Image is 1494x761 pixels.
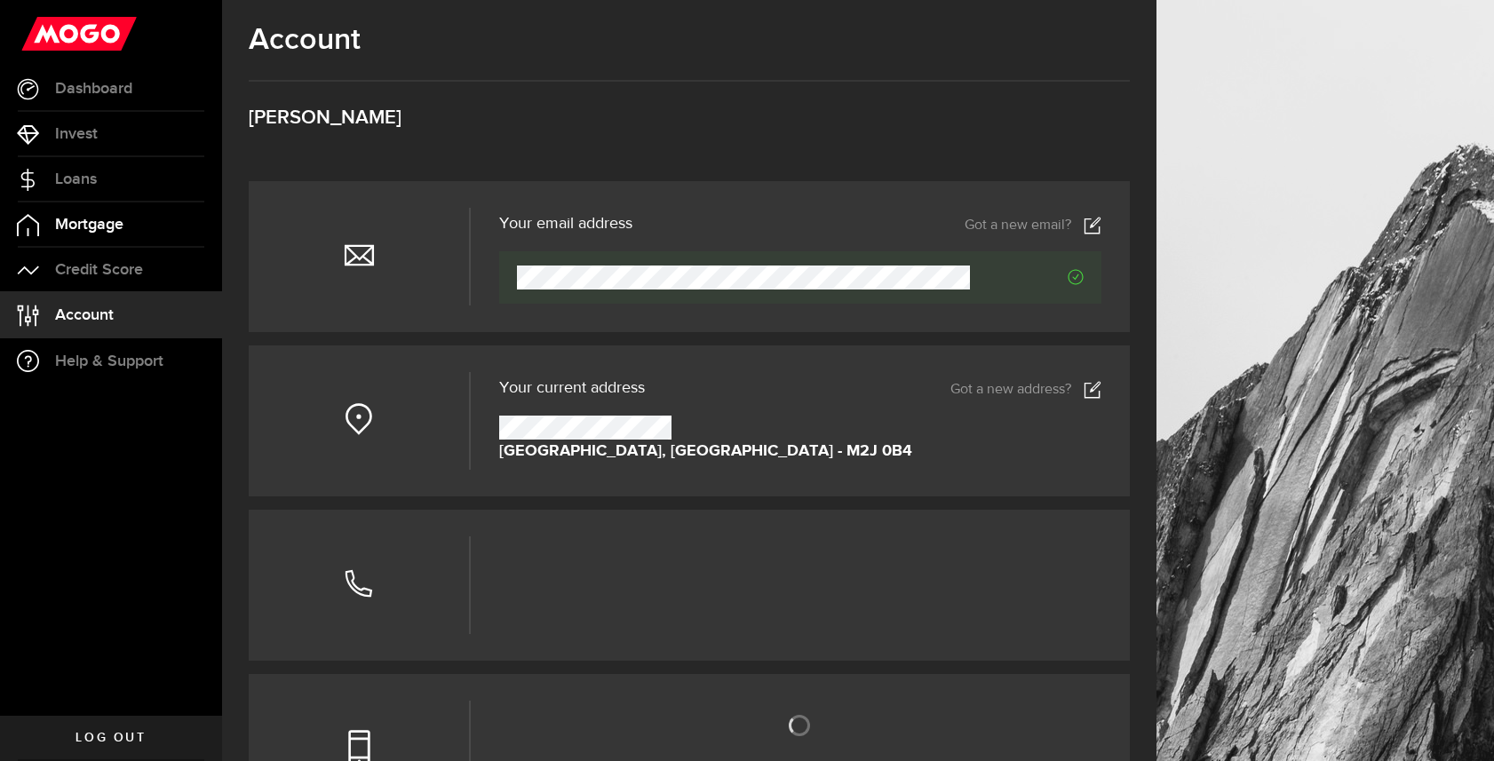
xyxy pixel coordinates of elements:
span: Mortgage [55,217,123,233]
strong: [GEOGRAPHIC_DATA], [GEOGRAPHIC_DATA] - M2J 0B4 [499,440,912,464]
button: Open LiveChat chat widget [14,7,68,60]
span: Account [55,307,114,323]
span: Your current address [499,380,645,396]
h3: [PERSON_NAME] [249,108,1130,128]
h1: Account [249,22,1130,58]
span: Credit Score [55,262,143,278]
span: Verified [970,269,1084,285]
span: Loans [55,171,97,187]
a: Got a new address? [950,381,1101,399]
span: Invest [55,126,98,142]
h3: Your email address [499,216,632,232]
span: Help & Support [55,353,163,369]
span: Log out [75,732,146,744]
span: Dashboard [55,81,132,97]
a: Got a new email? [965,217,1101,234]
